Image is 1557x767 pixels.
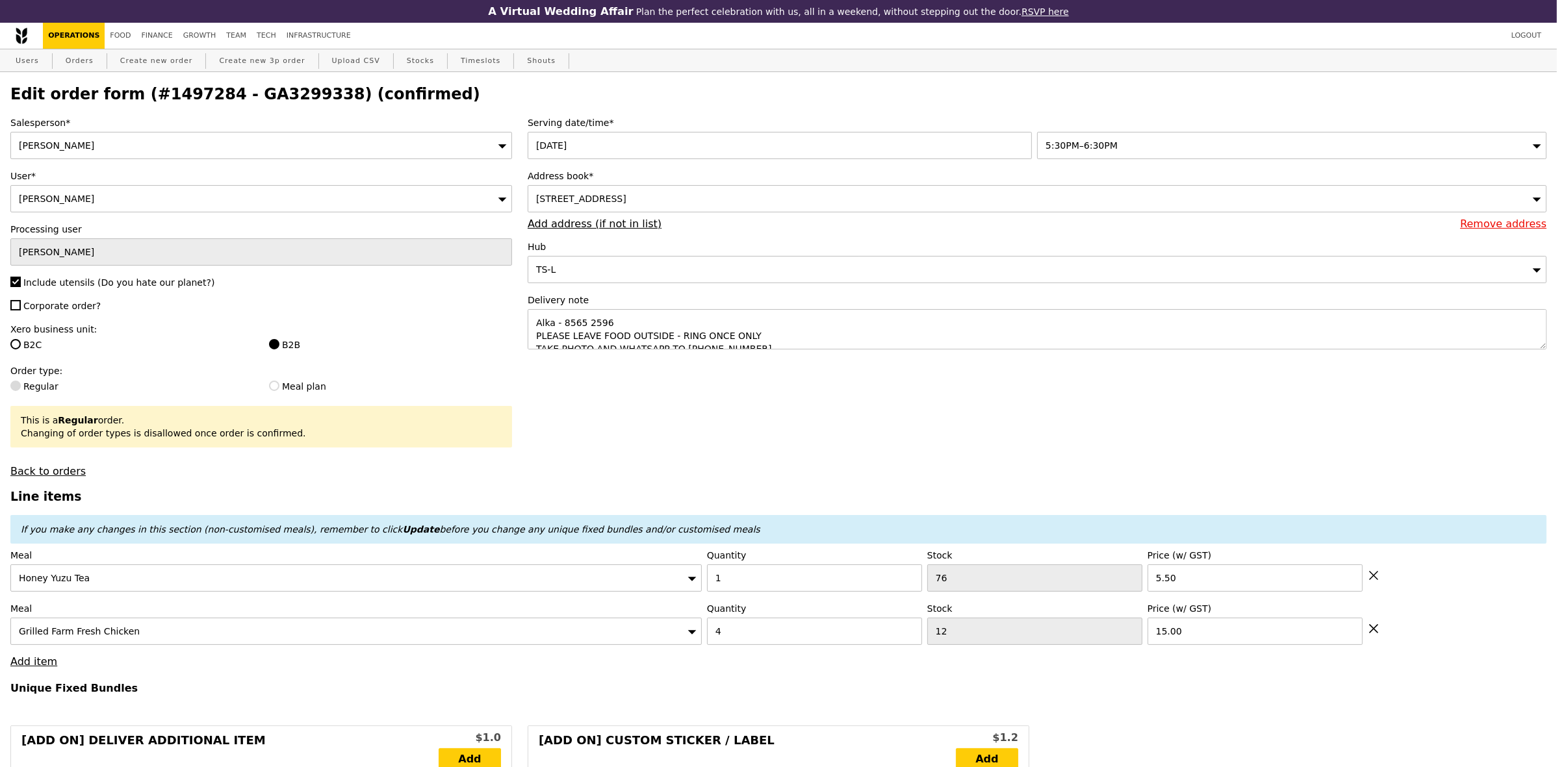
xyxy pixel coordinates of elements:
[43,23,105,49] a: Operations
[528,170,1547,182] label: Address book*
[10,602,702,615] label: Meal
[10,85,1547,103] h2: Edit order form (#1497284 - GA3299338) (confirmed)
[19,626,140,636] span: Grilled Farm Fresh Chicken
[528,240,1547,253] label: Hub
[136,23,178,49] a: Finance
[707,549,922,562] label: Quantity
[10,339,21,349] input: B2C
[269,380,512,393] label: Meal plan
[1046,140,1118,151] span: 5:30PM–6:30PM
[10,323,512,336] label: Xero business unit:
[10,364,512,377] label: Order type:
[10,170,512,182] label: User*
[221,23,251,49] a: Team
[1506,23,1547,49] a: Logout
[1148,549,1363,562] label: Price (w/ GST)
[115,49,198,73] a: Create new order
[10,49,44,73] a: Users
[19,573,90,583] span: Honey Yuzu Tea
[10,381,21,391] input: Regular
[488,5,633,18] h3: A Virtual Wedding Affair
[10,300,21,310] input: Corporate order?
[707,602,922,615] label: Quantity
[23,301,101,311] span: Corporate order?
[522,49,561,73] a: Shouts
[536,264,556,275] span: TS-L
[10,223,512,236] label: Processing user
[16,27,27,44] img: Grain logo
[10,655,57,668] a: Add item
[10,338,253,351] label: B2C
[10,549,702,562] label: Meal
[60,49,99,73] a: Orders
[10,116,512,129] label: Salesperson*
[327,49,385,73] a: Upload CSV
[58,415,97,425] b: Regular
[404,5,1153,18] div: Plan the perfect celebration with us, all in a weekend, without stepping out the door.
[1022,6,1069,17] a: RSVP here
[10,682,1547,694] h4: Unique Fixed Bundles
[10,277,21,287] input: Include utensils (Do you hate our planet?)
[528,294,1547,307] label: Delivery note
[19,140,94,151] span: [PERSON_NAME]
[528,218,662,230] a: Add address (if not in list)
[269,338,512,351] label: B2B
[1148,602,1363,615] label: Price (w/ GST)
[456,49,506,73] a: Timeslots
[19,194,94,204] span: [PERSON_NAME]
[10,465,86,477] a: Back to orders
[269,381,279,391] input: Meal plan
[528,132,1032,159] input: Serving date
[251,23,281,49] a: Tech
[10,490,1547,503] h3: Line items
[956,730,1018,746] div: $1.2
[281,23,356,49] a: Infrastructure
[536,194,626,204] span: [STREET_ADDRESS]
[402,524,439,534] b: Update
[528,116,1547,129] label: Serving date/time*
[214,49,310,73] a: Create new 3p order
[402,49,439,73] a: Stocks
[927,602,1142,615] label: Stock
[23,277,214,288] span: Include utensils (Do you hate our planet?)
[1460,218,1547,230] a: Remove address
[21,414,502,440] div: This is a order. Changing of order types is disallowed once order is confirmed.
[269,339,279,349] input: B2B
[178,23,222,49] a: Growth
[21,524,760,534] em: If you make any changes in this section (non-customised meals), remember to click before you chan...
[927,549,1142,562] label: Stock
[10,380,253,393] label: Regular
[439,730,501,746] div: $1.0
[105,23,136,49] a: Food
